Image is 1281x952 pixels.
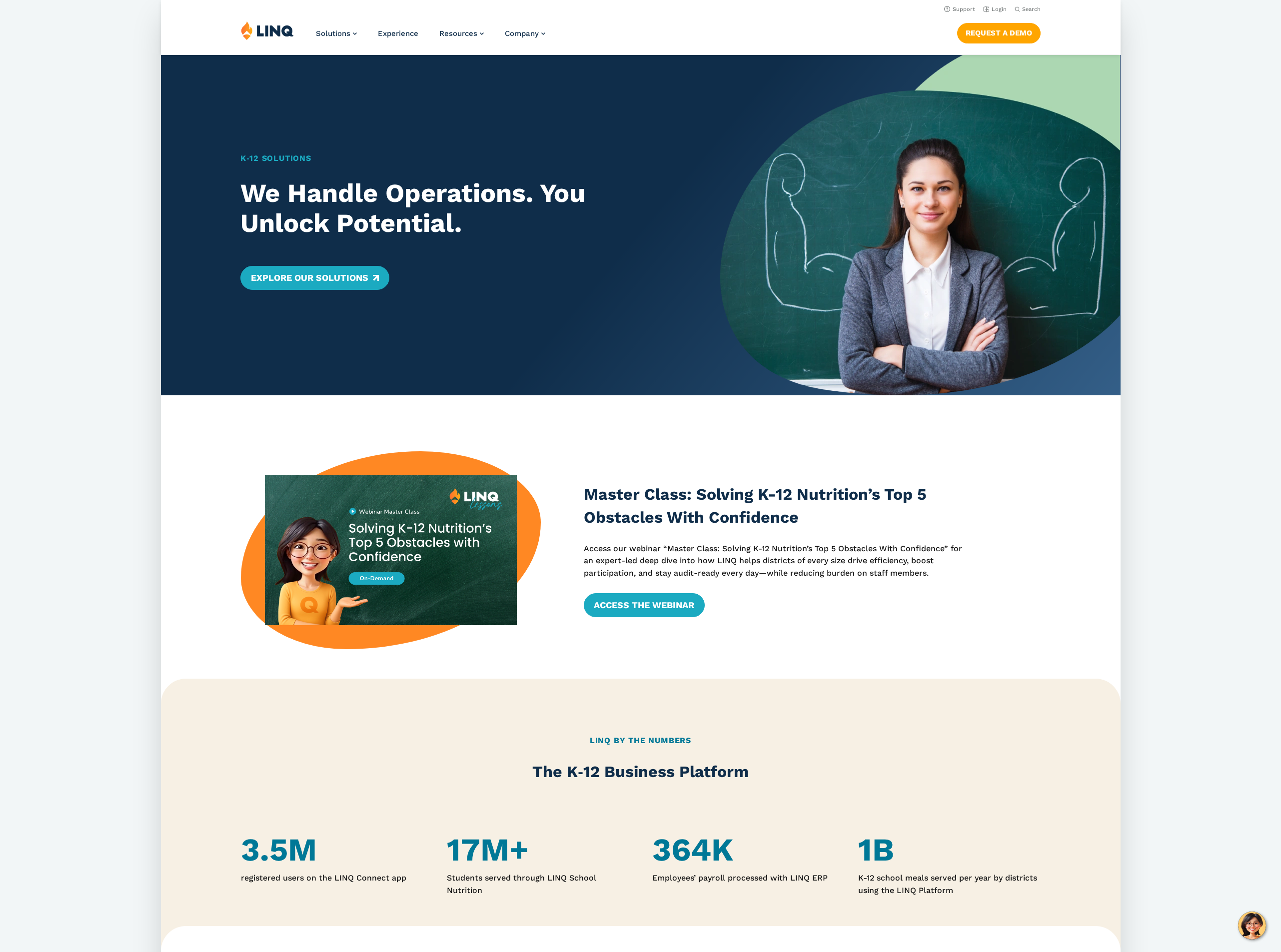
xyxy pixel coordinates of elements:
a: Access the Webinar [584,593,704,617]
button: Open Search Bar [1014,5,1040,13]
a: Support [944,6,975,12]
img: Home Banner [720,55,1120,395]
p: K-12 school meals served per year by districts using the LINQ Platform [858,872,1040,897]
span: Resources [439,29,477,38]
a: Request a Demo [957,23,1040,43]
button: Hello, have a question? Let’s chat. [1238,912,1266,940]
nav: Button Navigation [957,21,1040,43]
h4: 1B [858,832,1040,869]
nav: Utility Navigation [161,3,1121,14]
p: Access our webinar “Master Class: Solving K-12 Nutrition’s Top 5 Obstacles With Confidence” for a... [584,543,972,579]
h1: K‑12 Solutions [240,152,681,164]
h3: Master Class: Solving K-12 Nutrition’s Top 5 Obstacles With Confidence [584,483,972,529]
span: Company [505,29,539,38]
p: Students served through LINQ School Nutrition [447,872,629,897]
a: Solutions [316,29,357,38]
img: LINQ | K‑12 Software [241,21,294,40]
span: Solutions [316,29,350,38]
a: Company [505,29,545,38]
a: Login [983,6,1006,12]
h4: 17M+ [447,832,629,869]
h2: The K‑12 Business Platform [241,761,1041,783]
h2: LINQ By the Numbers [241,735,1041,747]
nav: Primary Navigation [316,21,545,54]
h4: 3.5M [241,832,423,869]
h4: 364K [652,832,834,869]
a: Experience [378,29,418,38]
a: Explore Our Solutions [240,266,389,290]
p: Employees’ payroll processed with LINQ ERP [652,872,834,884]
a: Resources [439,29,484,38]
span: Search [1022,6,1040,12]
h2: We Handle Operations. You Unlock Potential. [240,178,681,238]
p: registered users on the LINQ Connect app [241,872,423,884]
